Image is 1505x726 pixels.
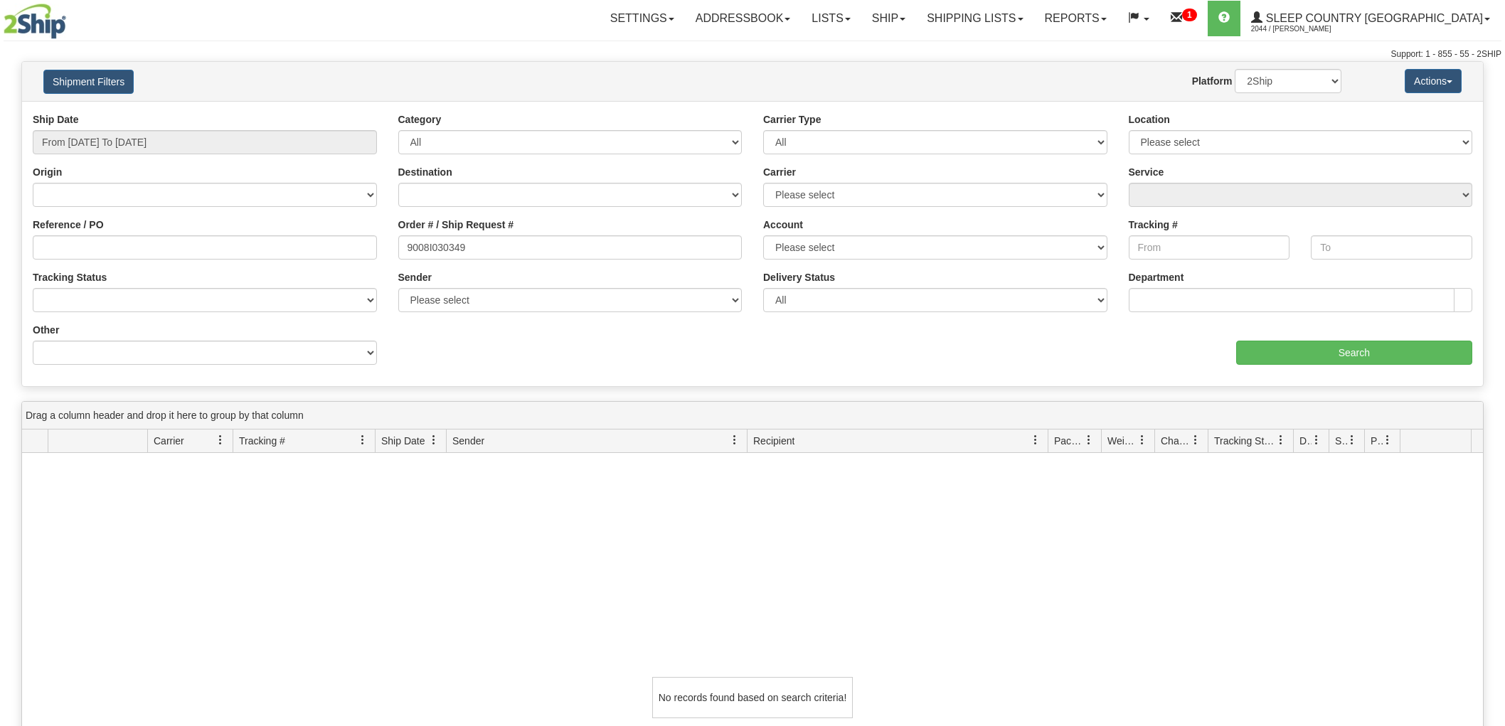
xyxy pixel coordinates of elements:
input: Search [1236,341,1472,365]
label: Order # / Ship Request # [398,218,514,232]
label: Origin [33,165,62,179]
span: Packages [1054,434,1084,448]
label: Ship Date [33,112,79,127]
span: Sleep Country [GEOGRAPHIC_DATA] [1262,12,1483,24]
a: Tracking Status filter column settings [1269,428,1293,452]
a: Shipment Issues filter column settings [1340,428,1364,452]
span: Tracking Status [1214,434,1276,448]
a: Addressbook [685,1,802,36]
a: Recipient filter column settings [1023,428,1048,452]
input: From [1129,235,1290,260]
span: Tracking # [239,434,285,448]
label: Other [33,323,59,337]
a: Settings [600,1,685,36]
span: Pickup Status [1371,434,1383,448]
img: logo2044.jpg [4,4,66,39]
a: Delivery Status filter column settings [1304,428,1329,452]
label: Delivery Status [763,270,835,284]
sup: 1 [1182,9,1197,21]
label: Tracking Status [33,270,107,284]
div: No records found based on search criteria! [652,677,853,718]
a: Reports [1034,1,1117,36]
iframe: chat widget [1472,290,1504,435]
label: Account [763,218,803,232]
a: Weight filter column settings [1130,428,1154,452]
a: Shipping lists [916,1,1033,36]
label: Carrier Type [763,112,821,127]
div: grid grouping header [22,402,1483,429]
label: Location [1129,112,1170,127]
a: Pickup Status filter column settings [1376,428,1400,452]
label: Carrier [763,165,796,179]
label: Reference / PO [33,218,104,232]
label: Platform [1192,74,1233,88]
a: Carrier filter column settings [208,428,233,452]
label: Service [1129,165,1164,179]
span: Shipment Issues [1335,434,1347,448]
input: To [1311,235,1472,260]
div: Support: 1 - 855 - 55 - 2SHIP [4,48,1501,60]
span: Carrier [154,434,184,448]
span: 2044 / [PERSON_NAME] [1251,22,1358,36]
a: Sleep Country [GEOGRAPHIC_DATA] 2044 / [PERSON_NAME] [1240,1,1501,36]
a: Packages filter column settings [1077,428,1101,452]
button: Actions [1405,69,1462,93]
button: Shipment Filters [43,70,134,94]
label: Destination [398,165,452,179]
label: Category [398,112,442,127]
span: Ship Date [381,434,425,448]
a: Charge filter column settings [1184,428,1208,452]
a: Sender filter column settings [723,428,747,452]
a: Lists [801,1,861,36]
a: 1 [1160,1,1208,36]
label: Tracking # [1129,218,1178,232]
a: Tracking # filter column settings [351,428,375,452]
a: Ship Date filter column settings [422,428,446,452]
span: Weight [1107,434,1137,448]
span: Recipient [753,434,794,448]
a: Ship [861,1,916,36]
label: Sender [398,270,432,284]
span: Charge [1161,434,1191,448]
span: Sender [452,434,484,448]
span: Delivery Status [1299,434,1312,448]
label: Department [1129,270,1184,284]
